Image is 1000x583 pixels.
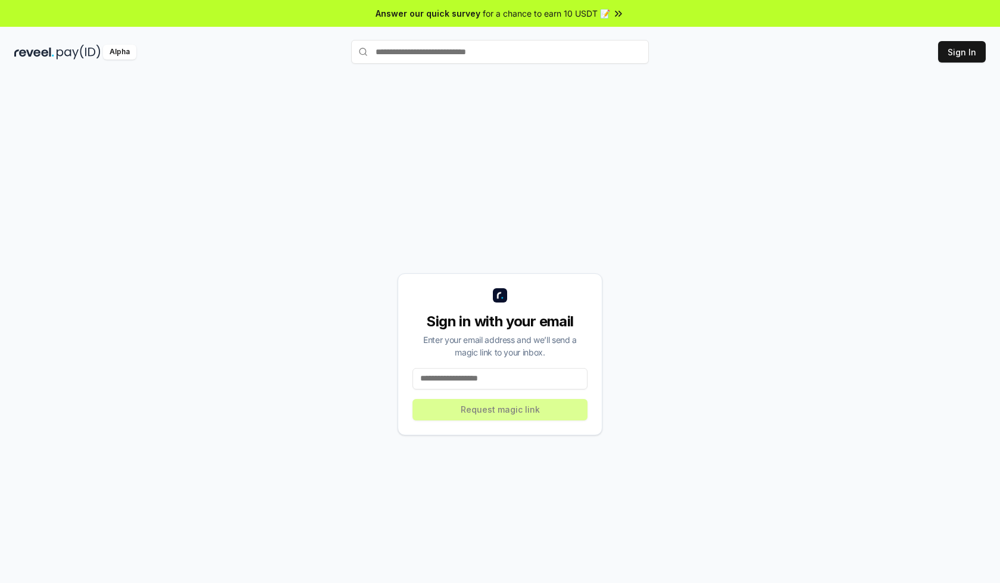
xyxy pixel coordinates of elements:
[412,333,587,358] div: Enter your email address and we’ll send a magic link to your inbox.
[938,41,986,63] button: Sign In
[493,288,507,303] img: logo_small
[483,7,610,20] span: for a chance to earn 10 USDT 📝
[412,312,587,331] div: Sign in with your email
[376,7,480,20] span: Answer our quick survey
[57,45,101,60] img: pay_id
[103,45,136,60] div: Alpha
[14,45,54,60] img: reveel_dark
